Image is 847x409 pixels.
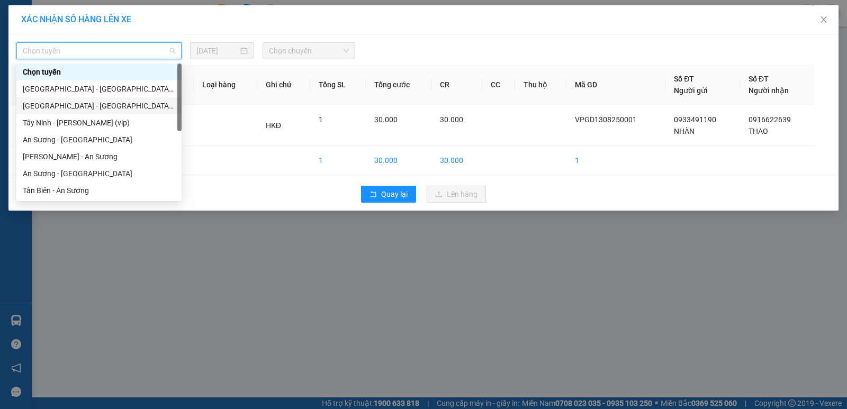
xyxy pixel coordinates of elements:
button: uploadLên hàng [427,186,486,203]
div: Chọn tuyến [16,63,182,80]
span: NHÀN [674,127,695,135]
span: Chọn tuyến [23,43,175,59]
th: CC [482,65,516,105]
span: rollback [370,190,377,199]
span: phone [61,52,69,60]
div: Tân Biên - An Sương [23,185,175,196]
th: Loại hàng [194,65,257,105]
span: Chọn chuyến [269,43,349,59]
span: XÁC NHẬN SỐ HÀNG LÊN XE [21,14,131,24]
input: 13/08/2025 [196,45,238,57]
div: An Sương - Tân Biên [16,165,182,182]
span: close [819,15,828,24]
th: Ghi chú [257,65,311,105]
li: Bến xe [GEOGRAPHIC_DATA], 01 Võ Văn Truyện, KP 1, Phường 2 [5,23,202,50]
td: 1 [310,146,365,175]
b: GỬI : VP Gò Dầu [5,79,110,96]
div: Tân Biên - An Sương [16,182,182,199]
td: 1 [566,146,665,175]
div: Hồ Chí Minh - Tây Ninh (vip) [16,80,182,97]
div: An Sương - Châu Thành [16,131,182,148]
th: Tổng cước [366,65,431,105]
th: STT [11,65,50,105]
div: An Sương - [GEOGRAPHIC_DATA] [23,134,175,146]
button: Close [809,5,839,35]
th: Tổng SL [310,65,365,105]
span: Người gửi [674,86,708,95]
td: 1 [11,105,50,146]
div: Tây Ninh - Hồ Chí Minh (vip) [16,114,182,131]
div: [GEOGRAPHIC_DATA] - [GEOGRAPHIC_DATA] (vip) [23,100,175,112]
span: 30.000 [374,115,398,124]
div: Châu Thành - An Sương [16,148,182,165]
td: 30.000 [366,146,431,175]
span: Người nhận [749,86,789,95]
div: [GEOGRAPHIC_DATA] - [GEOGRAPHIC_DATA] (vip) [23,83,175,95]
button: rollbackQuay lại [361,186,416,203]
div: Chọn tuyến [23,66,175,78]
span: 1 [319,115,323,124]
th: Mã GD [566,65,665,105]
span: 0933491190 [674,115,716,124]
span: 0916622639 [749,115,791,124]
th: CR [431,65,482,105]
div: An Sương - [GEOGRAPHIC_DATA] [23,168,175,179]
span: Số ĐT [749,75,769,83]
span: 30.000 [440,115,463,124]
img: logo.jpg [5,5,58,58]
li: 19001152 [5,50,202,63]
div: Hồ Chí Minh - Tây Ninh (vip) [16,97,182,114]
span: VPGD1308250001 [575,115,637,124]
span: Số ĐT [674,75,694,83]
div: Tây Ninh - [PERSON_NAME] (vip) [23,117,175,129]
span: Quay lại [381,188,408,200]
div: [PERSON_NAME] - An Sương [23,151,175,162]
th: Thu hộ [515,65,566,105]
span: environment [61,25,69,34]
span: THAO [749,127,768,135]
b: [GEOGRAPHIC_DATA] [61,7,174,20]
span: HKĐ [266,121,281,130]
td: 30.000 [431,146,482,175]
